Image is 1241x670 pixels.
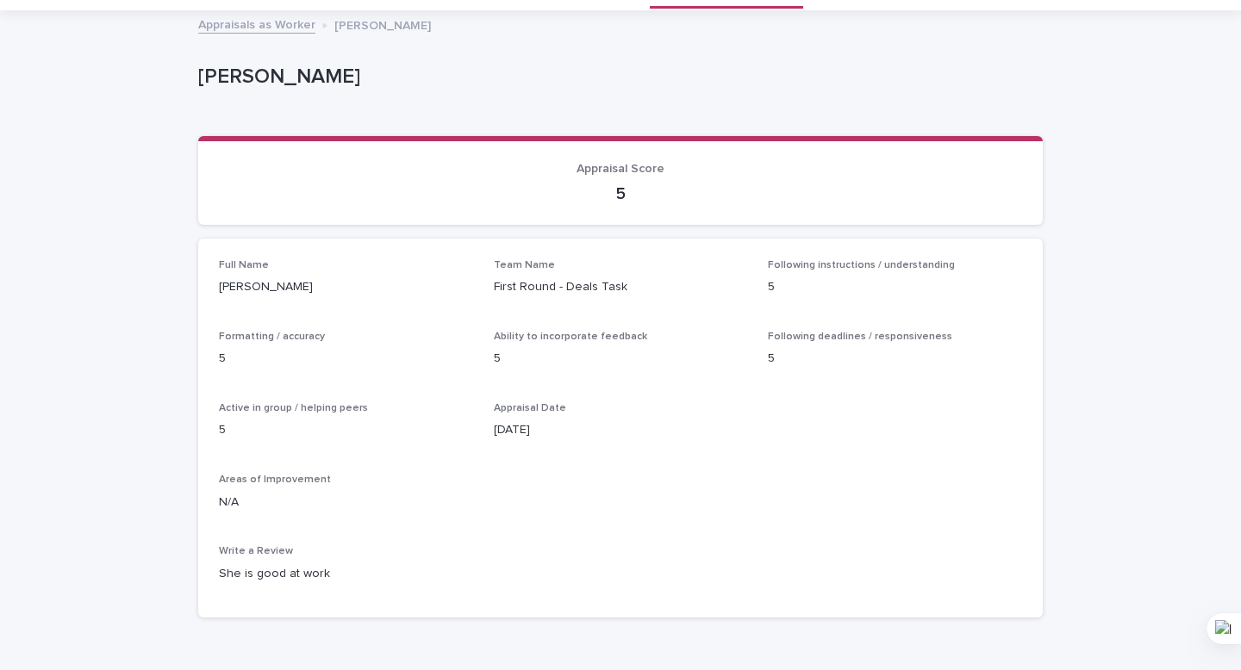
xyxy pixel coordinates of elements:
p: [PERSON_NAME] [334,15,431,34]
p: [PERSON_NAME] [198,65,1036,90]
span: Full Name [219,260,269,270]
span: Areas of Improvement [219,475,331,485]
p: 5 [219,183,1022,204]
span: Formatting / accuracy [219,332,325,342]
p: 5 [219,350,473,368]
p: 5 [768,350,1022,368]
a: Appraisals as Worker [198,14,315,34]
p: [PERSON_NAME] [219,278,473,296]
p: She is good at work [219,565,1022,583]
p: 5 [768,278,1022,296]
p: [DATE] [494,421,748,439]
p: 5 [494,350,748,368]
span: Write a Review [219,546,293,556]
span: Appraisal Date [494,403,566,413]
p: N/A [219,493,1022,512]
span: Team Name [494,260,555,270]
span: Following instructions / understanding [768,260,955,270]
span: Following deadlines / responsiveness [768,332,952,342]
span: Appraisal Score [577,163,664,175]
span: Active in group / helping peers [219,403,368,413]
p: First Round - Deals Task [494,278,748,296]
span: Ability to incorporate feedback [494,332,647,342]
p: 5 [219,421,473,439]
